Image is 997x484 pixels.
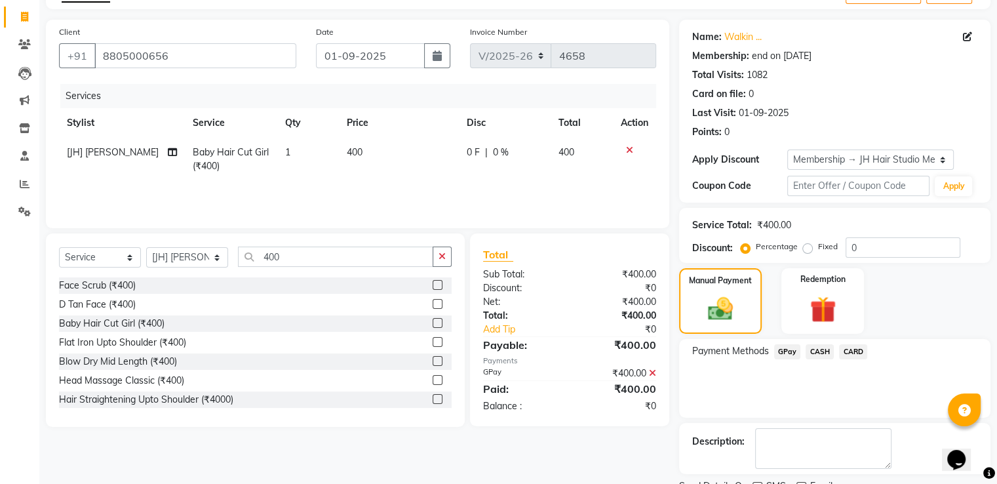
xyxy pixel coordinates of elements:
[551,108,613,138] th: Total
[60,84,666,108] div: Services
[692,49,749,63] div: Membership:
[700,294,741,323] img: _cash.svg
[692,218,752,232] div: Service Total:
[473,295,570,309] div: Net:
[724,125,730,139] div: 0
[238,247,433,267] input: Search or Scan
[570,337,666,353] div: ₹400.00
[185,108,277,138] th: Service
[692,153,787,167] div: Apply Discount
[59,298,136,312] div: D Tan Face (₹400)
[692,87,746,101] div: Card on file:
[285,146,290,158] span: 1
[59,393,233,407] div: Hair Straightening Upto Shoulder (₹4000)
[787,176,930,196] input: Enter Offer / Coupon Code
[570,381,666,397] div: ₹400.00
[339,108,459,138] th: Price
[570,268,666,281] div: ₹400.00
[756,241,798,252] label: Percentage
[724,30,762,44] a: Walkin ...
[473,268,570,281] div: Sub Total:
[747,68,768,82] div: 1082
[94,43,296,68] input: Search by Name/Mobile/Email/Code
[59,26,80,38] label: Client
[570,309,666,323] div: ₹400.00
[59,336,186,350] div: Flat Iron Upto Shoulder (₹400)
[473,281,570,295] div: Discount:
[692,106,736,120] div: Last Visit:
[839,344,867,359] span: CARD
[59,317,165,331] div: Baby Hair Cut Girl (₹400)
[493,146,509,159] span: 0 %
[692,179,787,193] div: Coupon Code
[473,323,585,336] a: Add Tip
[467,146,480,159] span: 0 F
[774,344,801,359] span: GPay
[692,435,745,449] div: Description:
[689,275,752,287] label: Manual Payment
[459,108,551,138] th: Disc
[485,146,488,159] span: |
[692,241,733,255] div: Discount:
[67,146,159,158] span: [JH] [PERSON_NAME]
[558,146,574,158] span: 400
[585,323,665,336] div: ₹0
[570,281,666,295] div: ₹0
[935,176,972,196] button: Apply
[193,146,269,172] span: Baby Hair Cut Girl (₹400)
[570,367,666,380] div: ₹400.00
[692,344,769,358] span: Payment Methods
[692,30,722,44] div: Name:
[473,309,570,323] div: Total:
[757,218,791,232] div: ₹400.00
[613,108,656,138] th: Action
[800,273,846,285] label: Redemption
[570,399,666,413] div: ₹0
[818,241,838,252] label: Fixed
[483,355,656,367] div: Payments
[470,26,527,38] label: Invoice Number
[483,248,513,262] span: Total
[59,108,185,138] th: Stylist
[473,337,570,353] div: Payable:
[59,374,184,388] div: Head Massage Classic (₹400)
[59,43,96,68] button: +91
[473,367,570,380] div: GPay
[942,432,984,471] iframe: chat widget
[316,26,334,38] label: Date
[752,49,811,63] div: end on [DATE]
[692,68,744,82] div: Total Visits:
[570,295,666,309] div: ₹400.00
[739,106,789,120] div: 01-09-2025
[473,399,570,413] div: Balance :
[277,108,339,138] th: Qty
[59,279,136,292] div: Face Scrub (₹400)
[347,146,362,158] span: 400
[749,87,754,101] div: 0
[59,355,177,369] div: Blow Dry Mid Length (₹400)
[692,125,722,139] div: Points:
[802,293,844,326] img: _gift.svg
[806,344,834,359] span: CASH
[473,381,570,397] div: Paid:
